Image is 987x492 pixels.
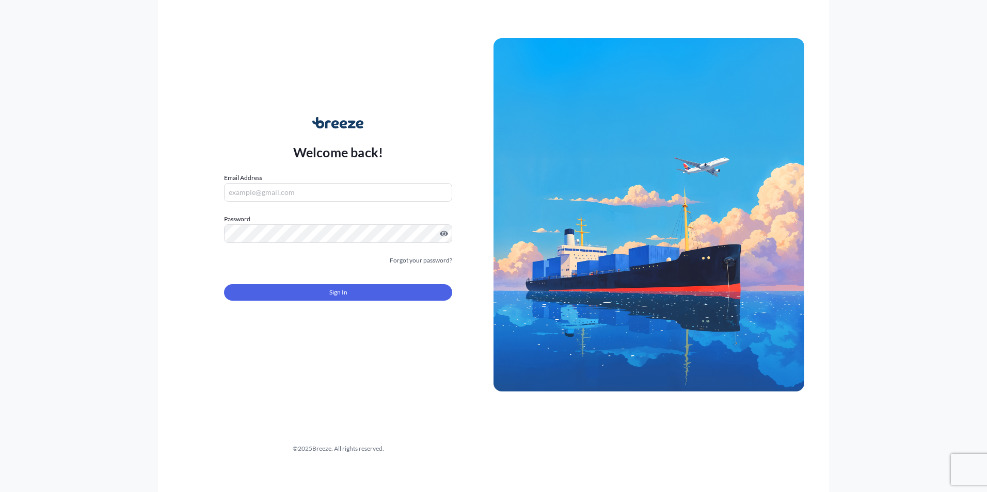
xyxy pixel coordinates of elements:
input: example@gmail.com [224,183,452,202]
div: © 2025 Breeze. All rights reserved. [183,444,494,454]
label: Password [224,214,452,224]
p: Welcome back! [293,144,384,160]
label: Email Address [224,173,262,183]
img: Ship illustration [494,38,804,391]
span: Sign In [329,287,347,298]
button: Show password [440,229,448,238]
button: Sign In [224,284,452,301]
a: Forgot your password? [390,255,452,266]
